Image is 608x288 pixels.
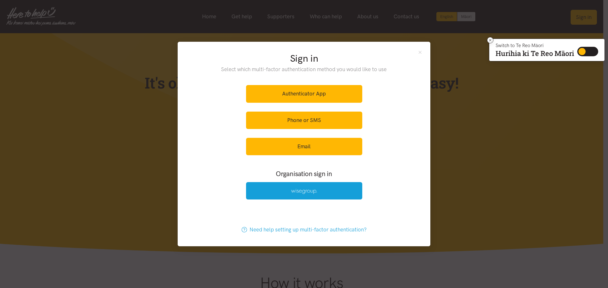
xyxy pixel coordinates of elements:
img: Wise Group [291,189,317,194]
h3: Organisation sign in [229,169,379,178]
button: Close [417,49,423,55]
a: Need help setting up multi-factor authentication? [235,221,373,238]
a: Phone or SMS [246,112,362,129]
p: Select which multi-factor authentication method you would like to use [208,65,400,74]
p: Hurihia ki Te Reo Māori [496,51,574,56]
a: Email [246,138,362,155]
a: Authenticator App [246,85,362,102]
p: Switch to Te Reo Māori [496,44,574,47]
h2: Sign in [208,52,400,65]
